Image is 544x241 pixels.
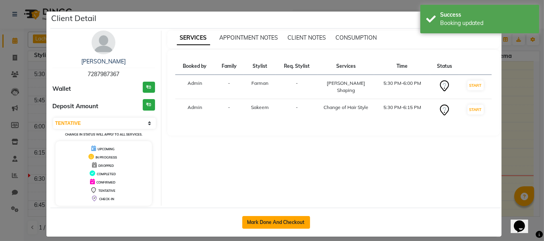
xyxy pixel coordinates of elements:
span: CLIENT NOTES [288,34,326,41]
td: Admin [175,75,215,99]
span: Sakeem [251,104,269,110]
span: TENTATIVE [98,189,115,193]
span: UPCOMING [98,147,115,151]
span: IN PROGRESS [96,155,117,159]
button: START [467,80,484,90]
td: Admin [175,99,215,122]
td: - [215,75,243,99]
span: APPOINTMENT NOTES [220,34,278,41]
div: Success [440,11,533,19]
th: Time [374,58,430,75]
span: COMPLETED [97,172,116,176]
button: Mark Done And Checkout [242,216,310,229]
a: [PERSON_NAME] [81,58,126,65]
div: Change of Hair Style [323,104,370,111]
span: CHECK-IN [99,197,114,201]
th: Status [430,58,459,75]
span: SERVICES [177,31,210,45]
th: Stylist [243,58,276,75]
span: Deposit Amount [52,102,98,111]
td: - [276,75,318,99]
td: - [215,99,243,122]
span: Farman [251,80,268,86]
h3: ₹0 [143,82,155,93]
span: DROPPED [98,164,114,168]
small: Change in status will apply to all services. [65,132,142,136]
td: 5:30 PM-6:00 PM [374,75,430,99]
div: Booking updated [440,19,533,27]
th: Family [215,58,243,75]
td: 5:30 PM-6:15 PM [374,99,430,122]
img: avatar [92,31,115,54]
div: [PERSON_NAME] Shaping [323,80,370,94]
span: 7287987367 [88,71,119,78]
span: Wallet [52,84,71,94]
h5: Client Detail [51,12,96,24]
th: Services [318,58,374,75]
th: Booked by [175,58,215,75]
h3: ₹0 [143,99,155,111]
span: CONSUMPTION [336,34,377,41]
td: - [276,99,318,122]
iframe: chat widget [511,209,536,233]
button: START [467,105,484,115]
span: CONFIRMED [96,180,115,184]
th: Req. Stylist [276,58,318,75]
